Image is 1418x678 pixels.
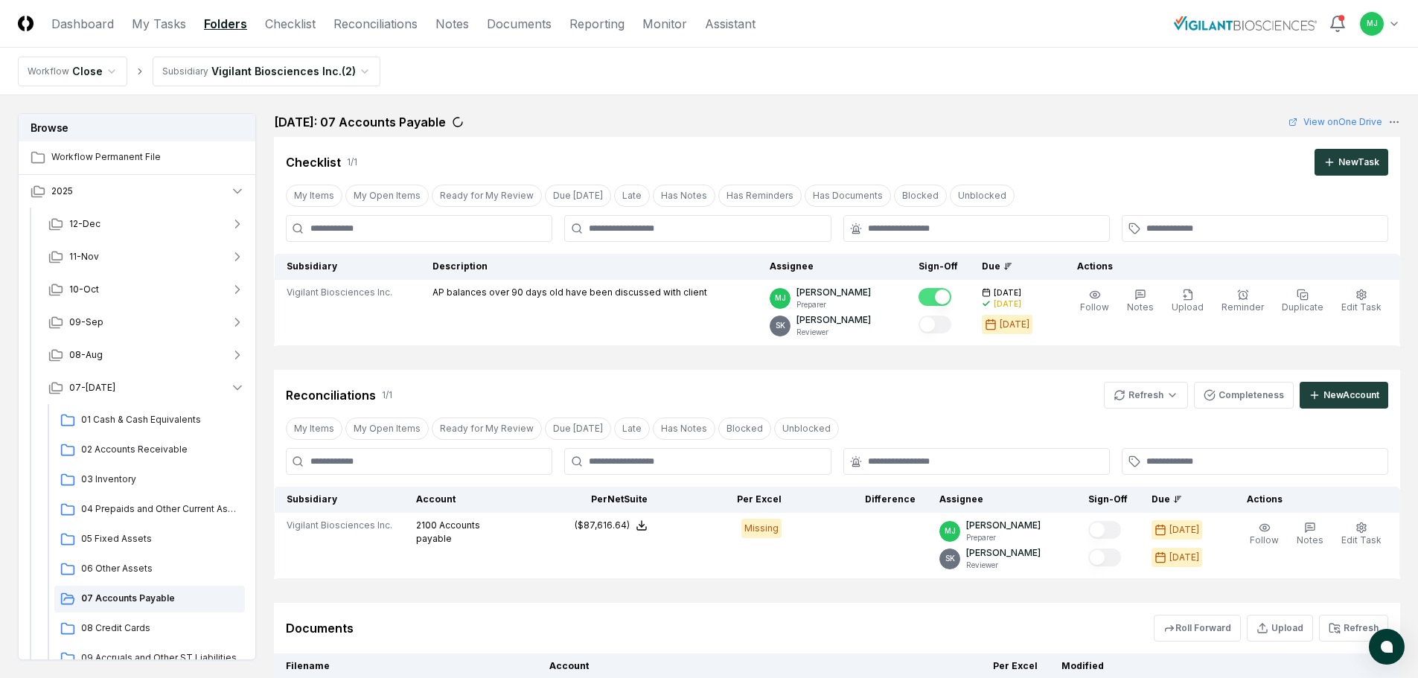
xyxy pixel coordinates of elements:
th: Assignee [758,254,907,280]
a: 06 Other Assets [54,556,245,583]
button: NewTask [1315,149,1388,176]
button: Mark complete [1088,521,1121,539]
a: 03 Inventory [54,467,245,493]
button: My Open Items [345,185,429,207]
span: MJ [775,292,786,304]
th: Subsidiary [275,254,421,280]
th: Subsidiary [275,487,405,513]
button: Has Documents [805,185,891,207]
span: 10-Oct [69,283,99,296]
a: 02 Accounts Receivable [54,437,245,464]
div: [DATE] [1000,318,1029,331]
span: 07-[DATE] [69,381,115,394]
button: Upload [1247,615,1313,642]
a: Monitor [642,15,687,33]
span: 05 Fixed Assets [81,532,239,546]
button: NewAccount [1300,382,1388,409]
p: Preparer [966,532,1041,543]
div: 1 / 1 [382,388,392,402]
p: Reviewer [966,560,1041,571]
span: 12-Dec [69,217,100,231]
a: Assistant [705,15,756,33]
a: Documents [487,15,552,33]
button: Upload [1169,286,1207,317]
div: [DATE] [1169,551,1199,564]
div: Actions [1065,260,1388,273]
a: My Tasks [132,15,186,33]
span: Follow [1080,301,1109,313]
button: Blocked [894,185,947,207]
span: Workflow Permanent File [51,150,245,164]
span: 09 Accruals and Other ST Liabilities [81,651,239,665]
a: View onOne Drive [1288,115,1382,129]
img: Logo [18,16,33,31]
span: 03 Inventory [81,473,239,486]
th: Per Excel [660,487,793,513]
button: ($87,616.64) [575,519,648,532]
button: Due Today [545,418,611,440]
span: Vigilant Biosciences Inc. [287,286,392,299]
button: Mark complete [919,288,951,306]
button: Follow [1247,519,1282,550]
div: New Account [1323,388,1379,402]
span: Vigilant Biosciences Inc. [287,519,392,532]
th: Assignee [927,487,1076,513]
button: 12-Dec [36,208,257,240]
a: 01 Cash & Cash Equivalents [54,407,245,434]
th: Sign-Off [1076,487,1140,513]
span: 09-Sep [69,316,103,329]
button: Duplicate [1279,286,1326,317]
button: Reminder [1219,286,1267,317]
span: 2025 [51,185,73,198]
span: 01 Cash & Cash Equivalents [81,413,239,426]
div: Actions [1235,493,1388,506]
button: My Items [286,418,342,440]
button: Edit Task [1338,286,1385,317]
span: SK [945,553,955,564]
button: Roll Forward [1154,615,1241,642]
div: Account [416,493,514,506]
button: Mark complete [1088,549,1121,566]
span: SK [776,320,785,331]
p: Reviewer [796,327,871,338]
button: atlas-launcher [1369,629,1405,665]
button: Completeness [1194,382,1294,409]
button: Ready for My Review [432,418,542,440]
a: Dashboard [51,15,114,33]
button: 11-Nov [36,240,257,273]
button: Mark complete [919,316,951,333]
p: [PERSON_NAME] [966,519,1041,532]
th: Per NetSuite [526,487,660,513]
span: 2100 [416,519,437,531]
th: Sign-Off [907,254,970,280]
div: 1 / 1 [347,156,357,169]
span: [DATE] [994,287,1021,298]
p: AP balances over 90 days old have been discussed with client [432,286,707,299]
div: Due [982,260,1041,273]
button: Refresh [1319,615,1388,642]
span: 04 Prepaids and Other Current Assets [81,502,239,516]
button: Unblocked [774,418,839,440]
button: Blocked [718,418,771,440]
div: Missing [741,519,782,538]
button: Has Notes [653,185,715,207]
span: 06 Other Assets [81,562,239,575]
button: 2025 [19,175,257,208]
button: My Items [286,185,342,207]
th: Difference [793,487,927,513]
span: 11-Nov [69,250,99,263]
span: Edit Task [1341,534,1382,546]
div: [DATE] [994,298,1021,310]
a: 08 Credit Cards [54,615,245,642]
button: MJ [1358,10,1385,37]
nav: breadcrumb [18,57,380,86]
p: [PERSON_NAME] [966,546,1041,560]
span: Notes [1297,534,1323,546]
img: Vigilant Biosciences logo [1174,16,1317,30]
div: Due [1152,493,1211,506]
button: My Open Items [345,418,429,440]
span: Accounts payable [416,519,480,544]
div: Workflow [28,65,69,78]
button: Late [614,418,650,440]
span: 02 Accounts Receivable [81,443,239,456]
